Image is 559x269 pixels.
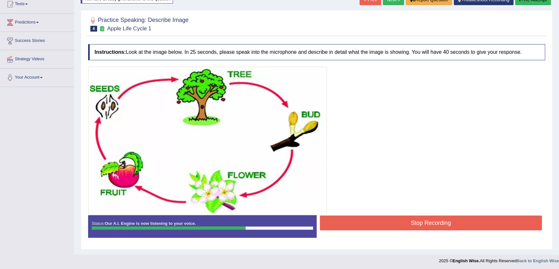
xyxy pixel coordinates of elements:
a: Your Account [0,69,74,85]
a: Back to English Wise [517,258,559,263]
strong: Our A.I. Engine is now listening to your voice. [105,221,196,226]
button: Stop Recording [320,216,542,230]
b: Instructions: [95,49,126,55]
a: Success Stories [0,32,74,48]
h4: Look at the image below. In 25 seconds, please speak into the microphone and describe in detail w... [88,44,545,60]
strong: English Wise. [452,258,480,263]
div: 2025 © All Rights Reserved [439,255,559,264]
h2: Practice Speaking: Describe Image [88,15,188,32]
small: Apple Life Cycle 1 [107,25,151,32]
small: Exam occurring question [99,26,106,32]
span: 4 [90,26,97,32]
div: Status: [88,215,317,238]
a: Predictions [0,14,74,30]
a: Strategy Videos [0,50,74,66]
